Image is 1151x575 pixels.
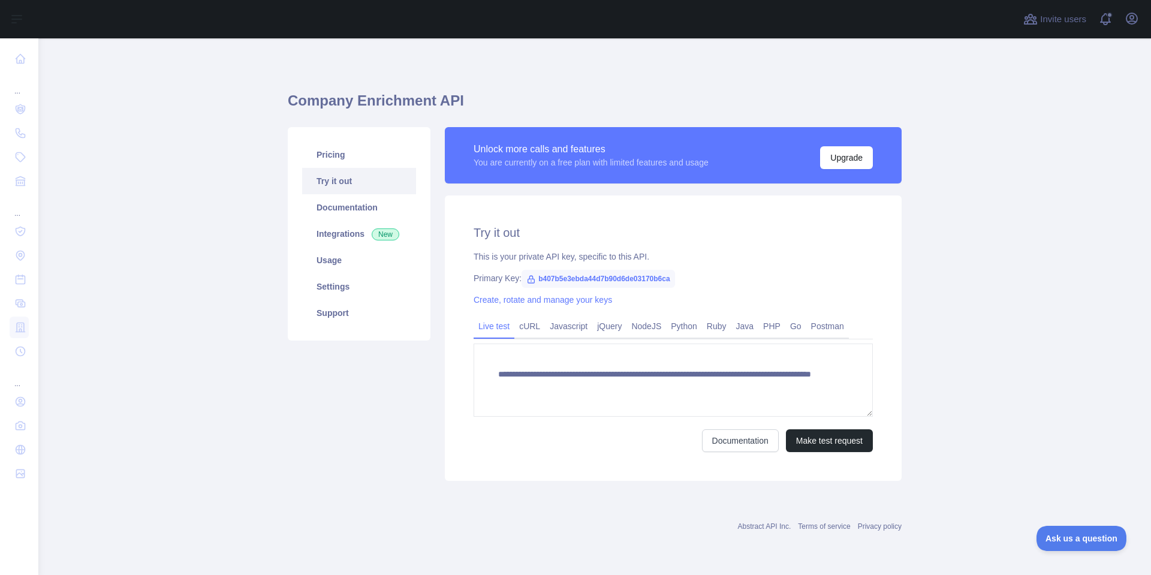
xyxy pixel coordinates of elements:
a: Abstract API Inc. [738,522,791,531]
a: Try it out [302,168,416,194]
a: Integrations New [302,221,416,247]
a: Ruby [702,317,731,336]
a: Java [731,317,759,336]
a: Pricing [302,142,416,168]
button: Upgrade [820,146,873,169]
a: Create, rotate and manage your keys [474,295,612,305]
button: Make test request [786,429,873,452]
a: Privacy policy [858,522,902,531]
div: ... [10,72,29,96]
a: Javascript [545,317,592,336]
a: Documentation [302,194,416,221]
a: Documentation [702,429,779,452]
div: You are currently on a free plan with limited features and usage [474,156,709,168]
a: Postman [806,317,849,336]
a: Go [785,317,806,336]
a: Usage [302,247,416,273]
a: cURL [514,317,545,336]
div: Unlock more calls and features [474,142,709,156]
div: ... [10,194,29,218]
a: Terms of service [798,522,850,531]
iframe: Toggle Customer Support [1036,526,1127,551]
a: jQuery [592,317,626,336]
span: Invite users [1040,13,1086,26]
a: NodeJS [626,317,666,336]
a: Support [302,300,416,326]
div: ... [10,365,29,389]
button: Invite users [1021,10,1089,29]
div: Primary Key: [474,272,873,284]
h1: Company Enrichment API [288,91,902,120]
span: b407b5e3ebda44d7b90d6de03170b6ca [522,270,674,288]
span: New [372,228,399,240]
a: PHP [758,317,785,336]
h2: Try it out [474,224,873,241]
a: Settings [302,273,416,300]
a: Live test [474,317,514,336]
div: This is your private API key, specific to this API. [474,251,873,263]
a: Python [666,317,702,336]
